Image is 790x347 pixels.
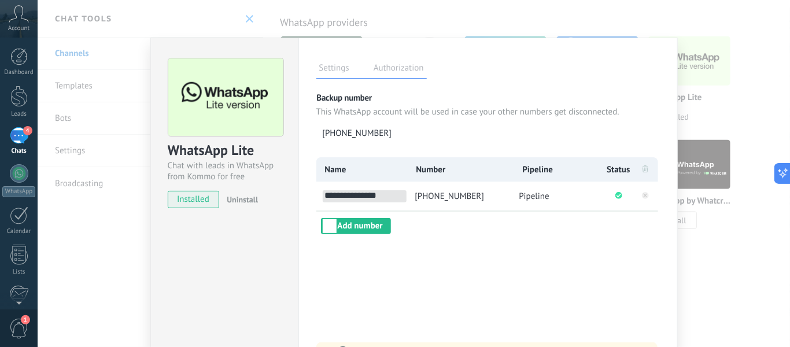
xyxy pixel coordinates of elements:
[604,182,633,211] li: Connected successfully
[21,315,30,324] span: 1
[321,218,391,234] button: Add number
[168,160,282,182] div: Chat with leads in WhatsApp from Kommo for free
[316,61,352,78] label: Settings
[227,194,258,205] span: Uninstall
[323,128,392,139] span: [PHONE_NUMBER]
[316,123,445,143] button: [PHONE_NUMBER]
[519,191,549,202] span: Pipeline
[371,61,427,78] label: Authorization
[2,268,36,276] div: Lists
[168,191,219,208] span: installed
[607,164,630,175] span: Status
[168,141,282,160] div: WhatsApp Lite
[23,126,32,135] span: 4
[2,110,36,118] div: Leads
[168,58,283,136] img: logo_main.png
[325,164,346,175] span: Name
[316,93,660,104] p: Backup number
[2,228,36,235] div: Calendar
[2,147,36,155] div: Chats
[2,69,36,76] div: Dashboard
[316,106,660,117] p: This WhatsApp account will be used in case your other numbers get disconnected.
[2,186,35,197] div: WhatsApp
[415,191,485,202] span: [PHONE_NUMBER]
[523,164,553,175] span: Pipeline
[222,191,258,208] button: Uninstall
[416,164,446,175] span: Number
[8,25,29,32] span: Account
